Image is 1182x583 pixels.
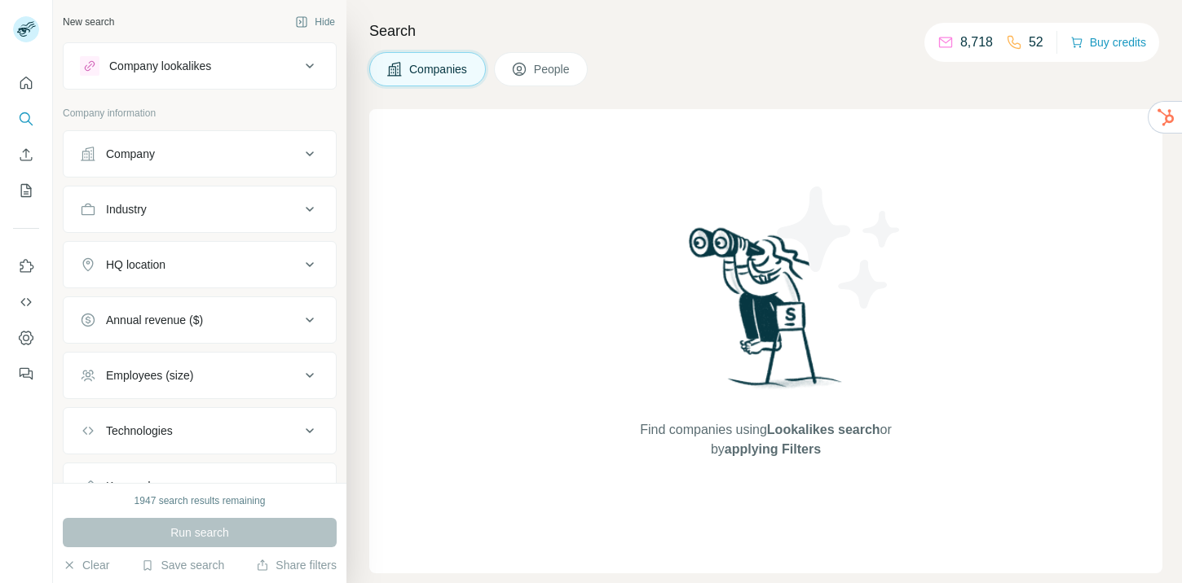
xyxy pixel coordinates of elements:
[106,256,165,273] div: HQ location
[725,442,821,456] span: applying Filters
[13,359,39,388] button: Feedback
[369,20,1162,42] h4: Search
[64,134,336,173] button: Company
[63,557,109,573] button: Clear
[135,493,266,508] div: 1947 search results remaining
[766,174,913,321] img: Surfe Illustration - Stars
[141,557,224,573] button: Save search
[64,467,336,506] button: Keywords
[64,411,336,450] button: Technologies
[635,420,896,459] span: Find companies using or by
[534,61,571,77] span: People
[64,300,336,340] button: Annual revenue ($)
[106,423,173,439] div: Technologies
[64,356,336,395] button: Employees (size)
[106,478,156,494] div: Keywords
[13,104,39,134] button: Search
[960,33,993,52] p: 8,718
[681,223,851,405] img: Surfe Illustration - Woman searching with binoculars
[13,68,39,98] button: Quick start
[13,176,39,205] button: My lists
[106,367,193,384] div: Employees (size)
[64,46,336,85] button: Company lookalikes
[767,423,880,436] span: Lookalikes search
[1029,33,1043,52] p: 52
[106,201,147,217] div: Industry
[106,146,155,162] div: Company
[256,557,337,573] button: Share filters
[1070,31,1146,54] button: Buy credits
[13,140,39,169] button: Enrich CSV
[63,15,114,29] div: New search
[106,312,203,328] div: Annual revenue ($)
[409,61,469,77] span: Companies
[13,323,39,353] button: Dashboard
[109,58,211,74] div: Company lookalikes
[13,287,39,317] button: Use Surfe API
[13,252,39,281] button: Use Surfe on LinkedIn
[63,106,337,121] p: Company information
[64,245,336,284] button: HQ location
[284,10,346,34] button: Hide
[64,190,336,229] button: Industry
